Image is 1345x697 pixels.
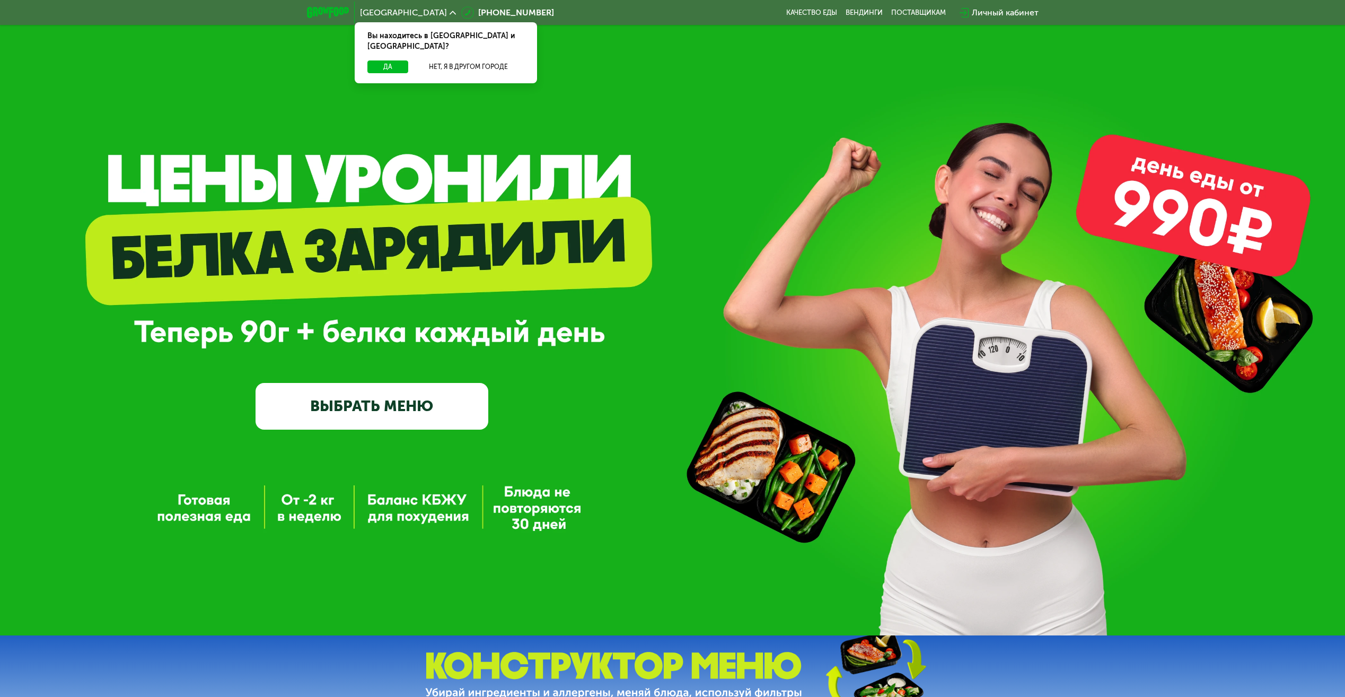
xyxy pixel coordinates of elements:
button: Да [367,60,408,73]
span: [GEOGRAPHIC_DATA] [360,8,447,17]
a: ВЫБРАТЬ МЕНЮ [256,383,488,430]
a: Вендинги [846,8,883,17]
button: Нет, я в другом городе [412,60,524,73]
div: поставщикам [891,8,946,17]
div: Личный кабинет [972,6,1039,19]
a: Качество еды [786,8,837,17]
div: Вы находитесь в [GEOGRAPHIC_DATA] и [GEOGRAPHIC_DATA]? [355,22,537,60]
a: [PHONE_NUMBER] [461,6,554,19]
